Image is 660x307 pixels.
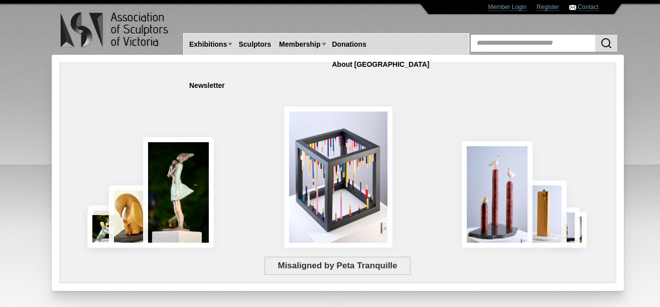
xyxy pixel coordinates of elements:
[578,4,598,11] a: Contact
[328,55,434,74] a: About [GEOGRAPHIC_DATA]
[185,76,229,95] a: Newsletter
[234,35,275,54] a: Sculptors
[462,141,533,248] img: Rising Tides
[284,107,392,248] img: Misaligned
[488,4,526,11] a: Member Login
[569,5,576,10] img: Contact ASV
[328,35,370,54] a: Donations
[143,137,214,248] img: Connection
[265,257,411,275] span: Misaligned by Peta Tranquille
[521,180,567,248] img: Little Frog. Big Climb
[537,4,559,11] a: Register
[60,10,170,50] img: logo.png
[275,35,324,54] a: Membership
[185,35,231,54] a: Exhibitions
[600,37,612,49] img: Search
